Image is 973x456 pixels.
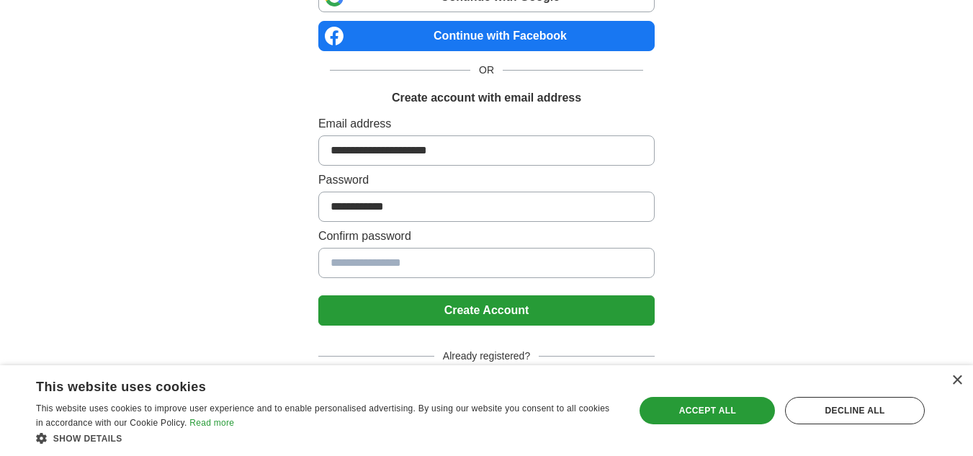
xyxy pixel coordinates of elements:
button: Create Account [318,295,655,326]
h1: Create account with email address [392,89,581,107]
span: Already registered? [434,349,539,364]
a: Continue with Facebook [318,21,655,51]
label: Password [318,171,655,189]
label: Confirm password [318,228,655,245]
a: Read more, opens a new window [189,418,234,428]
span: OR [470,63,503,78]
span: This website uses cookies to improve user experience and to enable personalised advertising. By u... [36,403,609,428]
span: Show details [53,434,122,444]
div: Show details [36,431,617,445]
div: Close [951,375,962,386]
div: Decline all [785,397,925,424]
div: This website uses cookies [36,374,581,395]
div: Accept all [640,397,775,424]
label: Email address [318,115,655,133]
